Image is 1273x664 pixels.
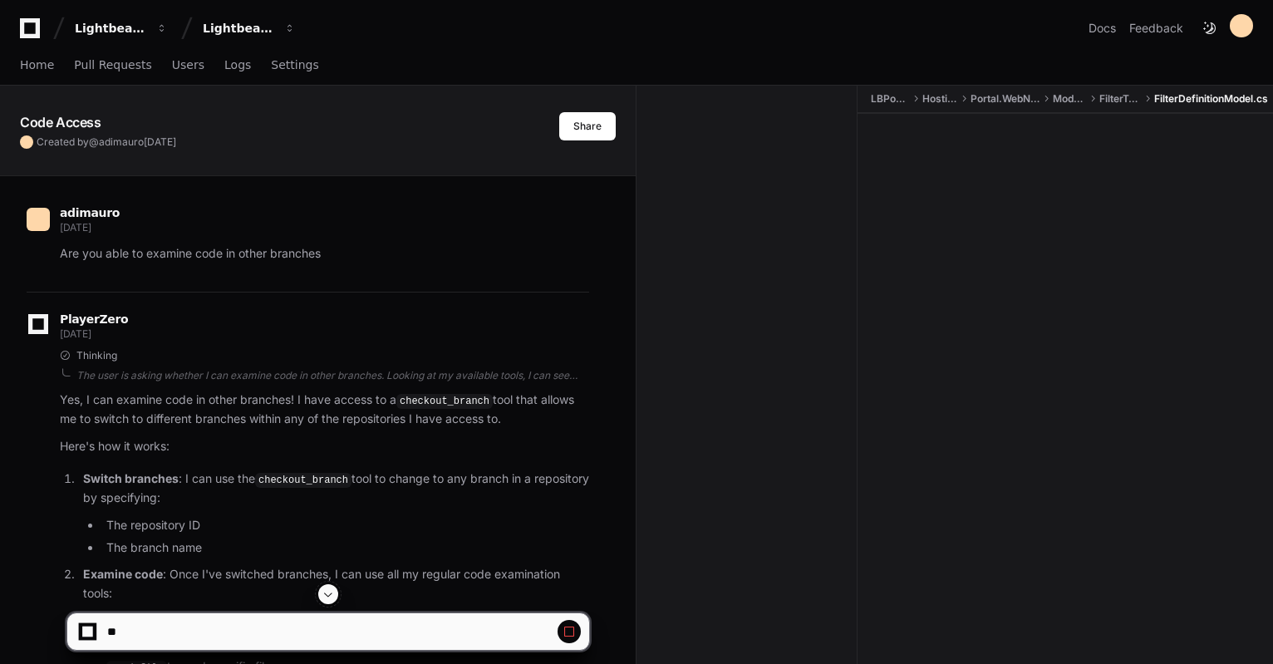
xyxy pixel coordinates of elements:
[1154,92,1268,106] span: FilterDefinitionModel.cs
[20,60,54,70] span: Home
[196,13,302,43] button: Lightbeam Health Solutions
[60,437,589,456] p: Here's how it works:
[203,20,274,37] div: Lightbeam Health Solutions
[144,135,176,148] span: [DATE]
[1053,92,1085,106] span: Models
[60,206,120,219] span: adimauro
[83,567,163,581] strong: Examine code
[271,47,318,85] a: Settings
[76,369,589,382] div: The user is asking whether I can examine code in other branches. Looking at my available tools, I...
[74,47,151,85] a: Pull Requests
[60,244,589,263] p: Are you able to examine code in other branches
[75,20,146,37] div: Lightbeam Health
[1129,20,1183,37] button: Feedback
[60,221,91,234] span: [DATE]
[971,92,1040,106] span: Portal.WebNew
[60,327,91,340] span: [DATE]
[922,92,957,106] span: Hosting
[172,60,204,70] span: Users
[83,470,589,508] p: : I can use the tool to change to any branch in a repository by specifying:
[1089,20,1116,37] a: Docs
[396,394,493,409] code: checkout_branch
[271,60,318,70] span: Settings
[68,13,174,43] button: Lightbeam Health
[83,565,589,603] p: : Once I've switched branches, I can use all my regular code examination tools:
[559,112,616,140] button: Share
[83,471,179,485] strong: Switch branches
[20,114,101,130] app-text-character-animate: Code Access
[101,516,589,535] li: The repository ID
[60,314,128,324] span: PlayerZero
[1099,92,1141,106] span: FilterTray
[871,92,909,106] span: LBPortal
[60,391,589,429] p: Yes, I can examine code in other branches! I have access to a tool that allows me to switch to di...
[20,47,54,85] a: Home
[101,539,589,558] li: The branch name
[224,47,251,85] a: Logs
[99,135,144,148] span: adimauro
[74,60,151,70] span: Pull Requests
[37,135,176,149] span: Created by
[172,47,204,85] a: Users
[255,473,351,488] code: checkout_branch
[76,349,117,362] span: Thinking
[89,135,99,148] span: @
[224,60,251,70] span: Logs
